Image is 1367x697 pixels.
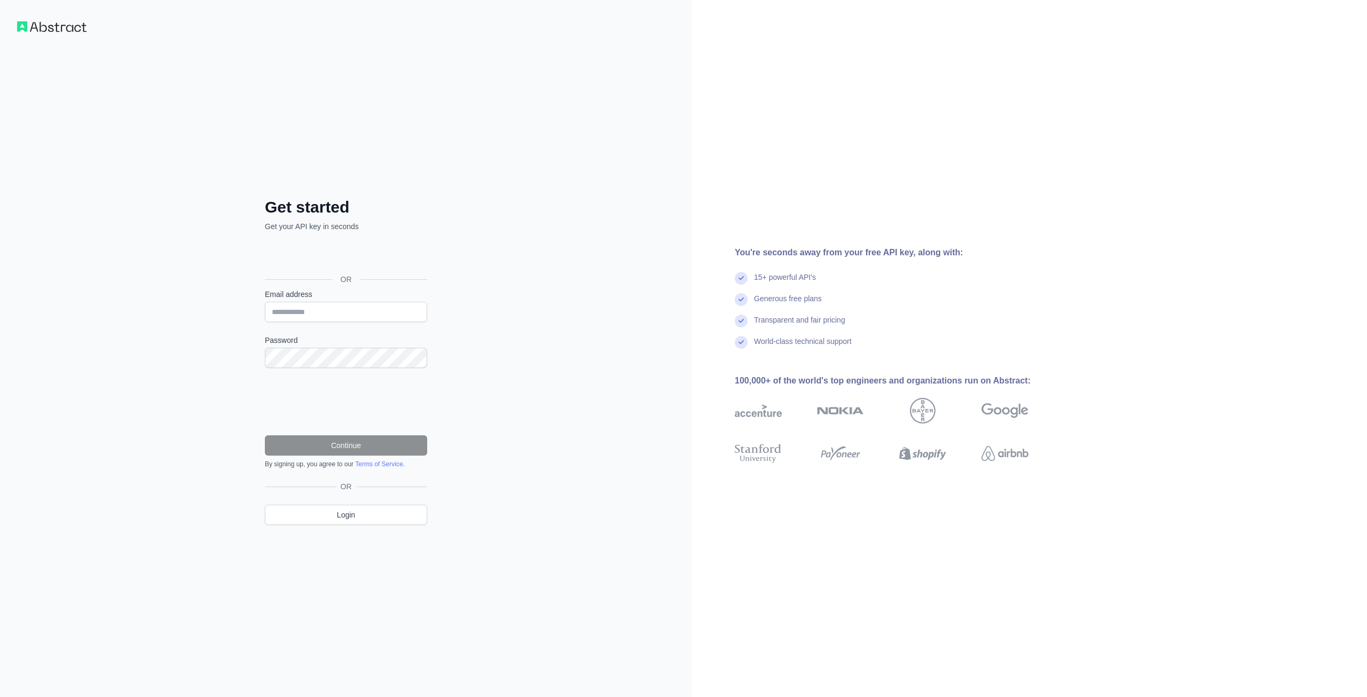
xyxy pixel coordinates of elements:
[265,289,427,300] label: Email address
[735,293,748,306] img: check mark
[735,272,748,285] img: check mark
[355,460,403,468] a: Terms of Service
[754,336,852,357] div: World-class technical support
[265,381,427,422] iframe: reCAPTCHA
[754,272,816,293] div: 15+ powerful API's
[754,293,822,315] div: Generous free plans
[336,481,356,492] span: OR
[817,398,864,424] img: nokia
[265,435,427,456] button: Continue
[735,374,1063,387] div: 100,000+ of the world's top engineers and organizations run on Abstract:
[735,246,1063,259] div: You're seconds away from your free API key, along with:
[735,398,782,424] img: accenture
[332,274,360,285] span: OR
[265,198,427,217] h2: Get started
[260,244,430,267] iframe: Przycisk Zaloguj się przez Google
[899,442,946,465] img: shopify
[735,336,748,349] img: check mark
[17,21,87,32] img: Workflow
[735,315,748,327] img: check mark
[265,335,427,346] label: Password
[735,442,782,465] img: stanford university
[817,442,864,465] img: payoneer
[910,398,936,424] img: bayer
[981,442,1028,465] img: airbnb
[265,221,427,232] p: Get your API key in seconds
[265,460,427,468] div: By signing up, you agree to our .
[754,315,845,336] div: Transparent and fair pricing
[265,505,427,525] a: Login
[981,398,1028,424] img: google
